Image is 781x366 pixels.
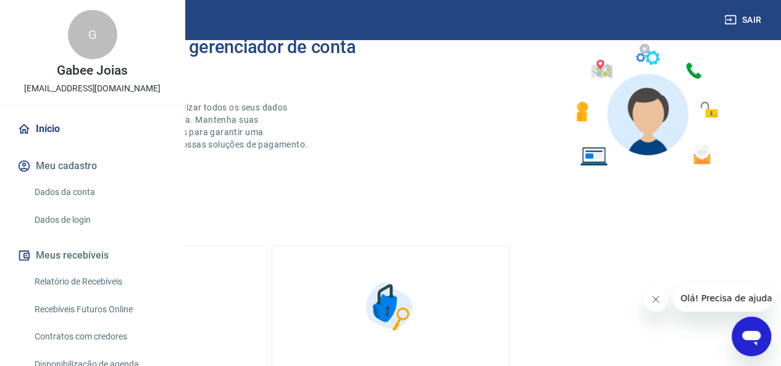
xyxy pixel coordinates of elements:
[732,317,771,356] iframe: Botão para abrir a janela de mensagens
[643,287,668,312] iframe: Fechar mensagem
[673,285,771,312] iframe: Mensagem da empresa
[15,115,170,143] a: Início
[30,218,751,230] h5: O que deseja fazer hoje?
[565,37,727,173] img: Imagem de um avatar masculino com diversos icones exemplificando as funcionalidades do gerenciado...
[722,9,766,31] button: Sair
[30,324,170,349] a: Contratos com credores
[68,10,117,59] div: G
[54,37,391,77] h2: Bem-vindo(a) ao gerenciador de conta Vindi
[7,9,104,19] span: Olá! Precisa de ajuda?
[30,180,170,205] a: Dados da conta
[57,64,127,77] p: Gabee Joias
[30,269,170,294] a: Relatório de Recebíveis
[30,207,170,233] a: Dados de login
[24,82,161,95] p: [EMAIL_ADDRESS][DOMAIN_NAME]
[30,297,170,322] a: Recebíveis Futuros Online
[15,152,170,180] button: Meu cadastro
[15,242,170,269] button: Meus recebíveis
[359,275,421,337] img: Segurança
